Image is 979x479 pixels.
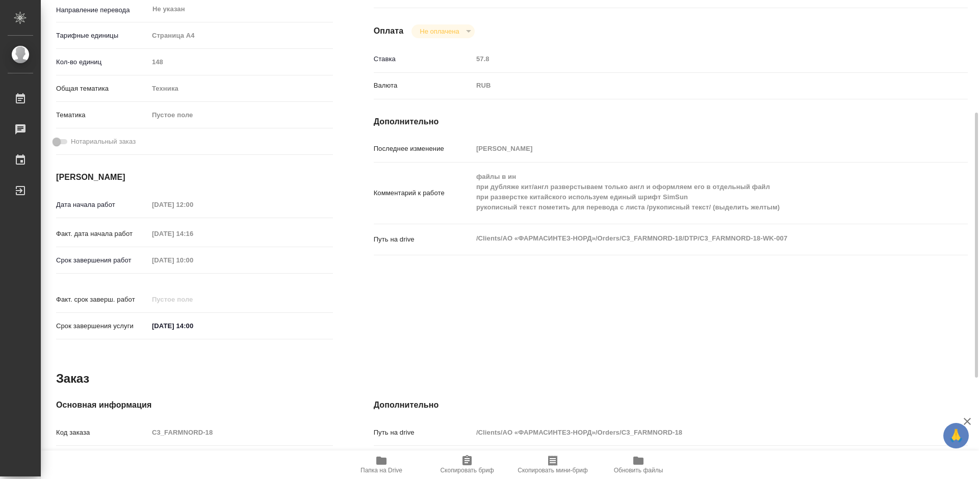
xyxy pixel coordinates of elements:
[56,31,148,41] p: Тарифные единицы
[374,81,473,91] p: Валюта
[510,450,596,479] button: Скопировать мини-бриф
[417,27,462,36] button: Не оплачена
[943,423,969,448] button: 🙏
[148,107,333,124] div: Пустое поле
[374,234,473,245] p: Путь на drive
[374,25,404,37] h4: Оплата
[518,467,587,474] span: Скопировать мини-бриф
[148,292,238,307] input: Пустое поле
[71,137,136,147] span: Нотариальный заказ
[148,55,333,69] input: Пустое поле
[411,24,474,38] div: Не оплачена
[148,425,333,440] input: Пустое поле
[56,84,148,94] p: Общая тематика
[56,428,148,438] p: Код заказа
[473,51,918,66] input: Пустое поле
[148,253,238,268] input: Пустое поле
[473,77,918,94] div: RUB
[152,110,321,120] div: Пустое поле
[374,428,473,438] p: Путь на drive
[148,197,238,212] input: Пустое поле
[374,54,473,64] p: Ставка
[473,425,918,440] input: Пустое поле
[360,467,402,474] span: Папка на Drive
[56,200,148,210] p: Дата начала работ
[473,168,918,216] textarea: файлы в ин при дубляже кит/англ разверстываем только англ и оформляем его в отдельный файл при ра...
[596,450,681,479] button: Обновить файлы
[424,450,510,479] button: Скопировать бриф
[148,226,238,241] input: Пустое поле
[374,144,473,154] p: Последнее изменение
[148,318,238,333] input: ✎ Введи что-нибудь
[339,450,424,479] button: Папка на Drive
[56,171,333,183] h4: [PERSON_NAME]
[374,188,473,198] p: Комментарий к работе
[56,370,89,387] h2: Заказ
[947,425,965,446] span: 🙏
[440,467,494,474] span: Скопировать бриф
[148,27,333,44] div: Страница А4
[614,467,663,474] span: Обновить файлы
[56,399,333,411] h4: Основная информация
[374,116,968,128] h4: Дополнительно
[56,295,148,305] p: Факт. срок заверш. работ
[56,229,148,239] p: Факт. дата начала работ
[374,399,968,411] h4: Дополнительно
[56,321,148,331] p: Срок завершения услуги
[56,5,148,15] p: Направление перевода
[56,57,148,67] p: Кол-во единиц
[56,255,148,265] p: Срок завершения работ
[148,80,333,97] div: Техника
[56,110,148,120] p: Тематика
[473,141,918,156] input: Пустое поле
[473,230,918,247] textarea: /Clients/АО «ФАРМАСИНТЕЗ-НОРД»/Orders/C3_FARMNORD-18/DTP/C3_FARMNORD-18-WK-007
